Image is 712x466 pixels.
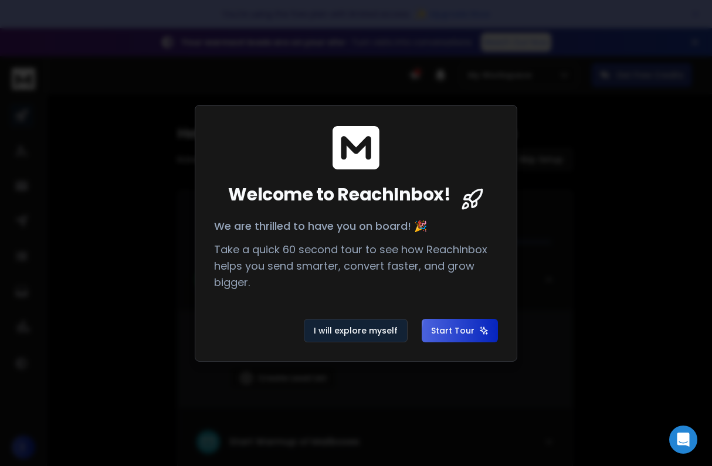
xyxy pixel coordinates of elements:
[228,184,450,205] span: Welcome to ReachInbox!
[431,325,489,336] span: Start Tour
[669,426,697,454] div: Open Intercom Messenger
[214,241,498,291] p: Take a quick 60 second tour to see how ReachInbox helps you send smarter, convert faster, and gro...
[422,319,498,342] button: Start Tour
[304,319,408,342] button: I will explore myself
[214,218,498,234] p: We are thrilled to have you on board! 🎉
